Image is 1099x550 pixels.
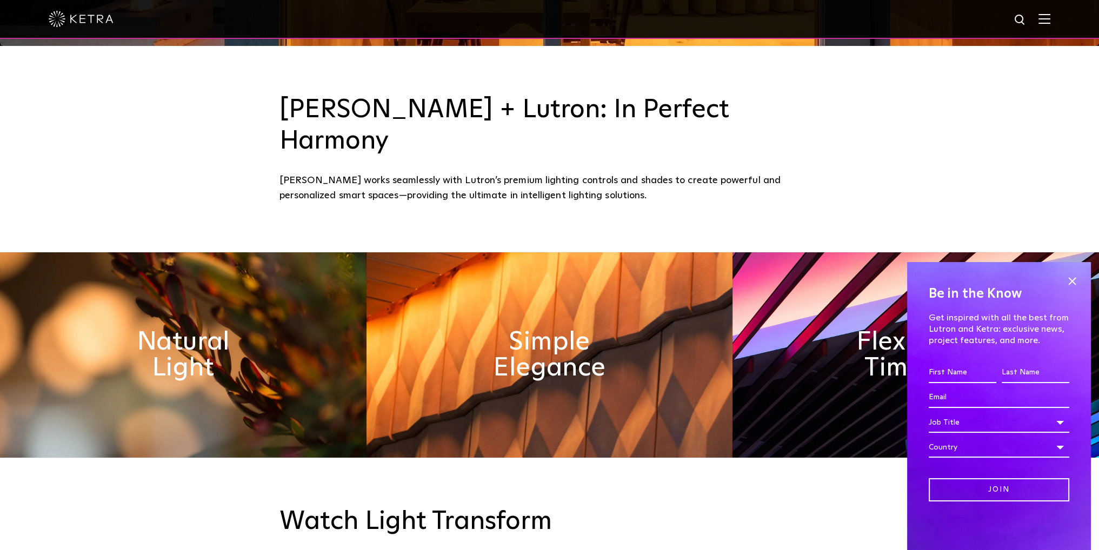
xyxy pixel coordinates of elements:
img: ketra-logo-2019-white [49,11,114,27]
img: search icon [1014,14,1027,27]
h3: [PERSON_NAME] + Lutron: In Perfect Harmony [279,95,820,157]
h2: Natural Light [117,329,249,381]
img: Hamburger%20Nav.svg [1038,14,1050,24]
input: First Name [929,363,996,383]
h4: Be in the Know [929,284,1069,304]
input: Email [929,387,1069,408]
div: [PERSON_NAME] works seamlessly with Lutron’s premium lighting controls and shades to create power... [279,173,820,204]
h2: Flexible & Timeless [850,329,982,381]
div: Job Title [929,412,1069,433]
h3: Watch Light Transform [279,506,820,538]
p: Get inspired with all the best from Lutron and Ketra: exclusive news, project features, and more. [929,312,1069,346]
img: simple_elegance [367,252,733,458]
input: Join [929,478,1069,501]
img: flexible_timeless_ketra [732,252,1099,458]
div: Country [929,437,1069,458]
h2: Simple Elegance [484,329,616,381]
input: Last Name [1002,363,1069,383]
